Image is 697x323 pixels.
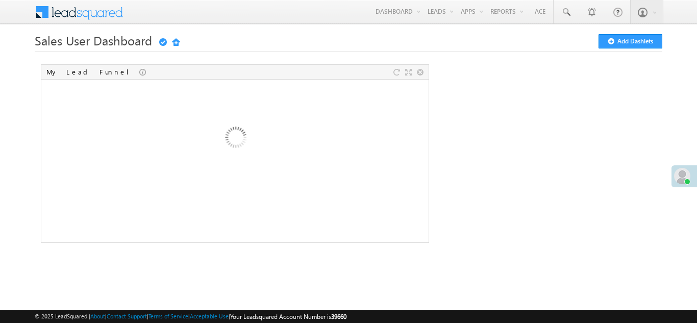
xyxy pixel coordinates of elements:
img: Loading... [180,84,290,194]
span: Your Leadsquared Account Number is [230,313,346,320]
a: About [90,313,105,319]
a: Acceptable Use [190,313,229,319]
span: 39660 [331,313,346,320]
span: © 2025 LeadSquared | | | | | [35,312,346,321]
a: Contact Support [107,313,147,319]
button: Add Dashlets [599,34,662,48]
span: Sales User Dashboard [35,32,152,48]
a: Terms of Service [148,313,188,319]
div: My Lead Funnel [46,67,139,77]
